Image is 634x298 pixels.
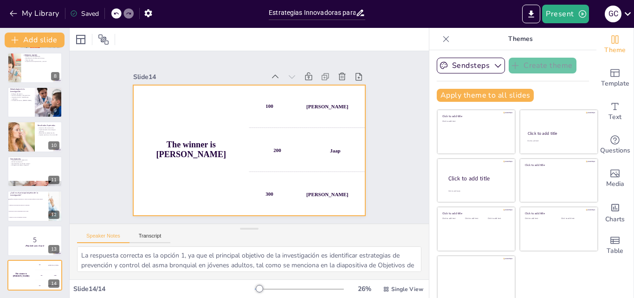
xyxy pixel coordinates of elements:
div: Click to add text [488,218,509,220]
div: Click to add text [442,218,463,220]
button: My Library [7,6,63,21]
div: Change the overall theme [596,28,634,61]
p: Importancia de la prevención y control [24,61,59,63]
p: [PERSON_NAME] [24,53,59,56]
div: https://cdn.sendsteps.com/images/logo/sendsteps_logo_white.pnghttps://cdn.sendsteps.com/images/lo... [7,156,62,187]
button: Export to PowerPoint [522,5,540,23]
p: Conclusiones [10,158,59,160]
p: Impacto positivo en la comunidad [38,134,59,136]
div: [PERSON_NAME] [307,104,349,110]
div: Click to add title [442,212,509,215]
div: Slide 14 / 14 [73,285,255,293]
div: Jaap [54,275,56,276]
div: 11 [48,176,59,184]
button: Transcript [129,233,171,243]
div: Click to add title [528,131,589,136]
div: 13 [48,245,59,253]
p: Themes [453,28,587,50]
div: https://cdn.sendsteps.com/images/logo/sendsteps_logo_white.pnghttps://cdn.sendsteps.com/images/lo... [7,225,62,256]
span: Charts [605,214,625,225]
span: Position [98,34,109,45]
button: Apply theme to all slides [437,89,534,102]
p: Necesidad de un enfoque integral [10,163,59,165]
span: Theme [604,45,626,55]
div: Add a table [596,229,634,262]
div: 12 [48,211,59,219]
div: Layout [73,32,88,47]
div: G C [605,6,621,22]
div: Click to add text [525,218,554,220]
p: Implementación de estrategias efectivas [38,129,59,132]
div: https://cdn.sendsteps.com/images/logo/sendsteps_logo_white.pnghttps://cdn.sendsteps.com/images/lo... [7,87,62,118]
p: 5 [10,234,59,245]
p: Mejora de la calidad de vida [38,132,59,134]
button: Speaker Notes [77,233,129,243]
div: Click to add title [525,212,591,215]
div: Add images, graphics, shapes or video [596,162,634,195]
p: Metodología de la Investigación [10,88,32,93]
div: Click to add text [561,218,590,220]
p: Importancia de la prevención [10,159,59,161]
span: Identificar estrategias de prevención y control del asma bronquial en jóvenes adultos. [9,199,48,200]
div: Add ready made slides [596,61,634,95]
p: Resultados Esperados [38,124,59,126]
span: Analizar los costos de tratamiento del asma. [9,217,48,218]
button: Sendsteps [437,58,505,73]
span: Template [601,79,629,89]
p: Identificación de factores de riesgo [24,57,59,59]
div: https://cdn.sendsteps.com/images/logo/sendsteps_logo_white.pnghttps://cdn.sendsteps.com/images/lo... [7,53,62,83]
div: Add text boxes [596,95,634,128]
div: [PERSON_NAME] [307,192,349,198]
p: ¿Cuál es el principal objetivo de la investigación? [10,192,46,197]
span: Text [608,112,621,122]
div: https://cdn.sendsteps.com/images/logo/sendsteps_logo_white.pnghttps://cdn.sendsteps.com/images/lo... [7,121,62,152]
span: Desarrollar un nuevo medicamento para el asma. [9,211,48,212]
p: Rol de la educación [10,161,59,163]
span: Media [606,179,624,189]
div: 10 [48,141,59,150]
div: 9 [51,106,59,115]
button: Add slide [5,33,65,47]
p: Uso de encuestas y observaciones [10,95,32,97]
p: Aumento del conocimiento [38,127,59,129]
div: Click to add body [448,190,507,192]
p: Mitigación de efectos negativos [10,165,59,166]
button: G C [605,5,621,23]
button: Present [542,5,589,23]
div: 26 % [353,285,375,293]
div: Slide 14 [133,73,265,81]
div: Click to add text [527,140,589,142]
div: Click to add title [525,163,591,166]
div: Click to add text [442,120,509,123]
div: Click to add title [448,175,508,183]
span: Single View [391,285,423,293]
div: 200 [35,270,62,280]
span: Table [607,246,623,256]
div: 100 [249,85,365,128]
p: Tipos de asma [24,59,59,61]
div: 300 [249,173,365,216]
p: Enfoque descriptivo [10,93,32,95]
div: 8 [51,72,59,80]
div: Click to add text [465,218,486,220]
p: Análisis de la fisiopatología [24,56,59,58]
button: Create theme [509,58,576,73]
div: Click to add title [442,114,509,118]
strong: ¡Prepárate para el quiz! [26,245,45,247]
div: https://cdn.sendsteps.com/images/logo/sendsteps_logo_white.pnghttps://cdn.sendsteps.com/images/lo... [7,191,62,221]
p: Importancia de la metodología cualitativa [10,96,32,99]
div: Jaap [330,148,340,153]
div: 100 [35,260,62,270]
div: 14 [7,260,62,291]
div: Get real-time input from your audience [596,128,634,162]
div: Add charts and graphs [596,195,634,229]
span: Aumentar la prevalencia del asma en la comunidad. [9,205,48,206]
input: Insert title [269,6,356,20]
div: 300 [35,281,62,291]
h4: The winner is [PERSON_NAME] [7,273,35,278]
div: Saved [70,9,99,18]
h4: The winner is [PERSON_NAME] [133,140,249,159]
span: Questions [600,146,630,156]
div: 14 [48,279,59,288]
p: Contexto del sector [PERSON_NAME] [10,100,32,102]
